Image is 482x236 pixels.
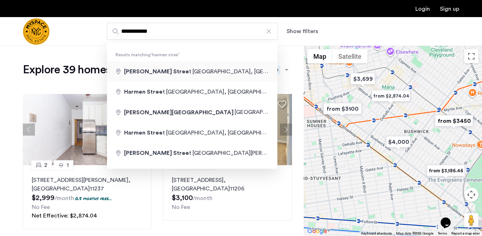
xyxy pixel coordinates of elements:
[107,23,278,40] input: Apartment Search
[124,110,234,115] span: [PERSON_NAME][GEOGRAPHIC_DATA]
[307,49,332,63] button: Show street map
[124,130,163,136] span: Harmen Stree
[23,165,152,229] a: 21[STREET_ADDRESS][PERSON_NAME], [GEOGRAPHIC_DATA]112370.5 months free...No FeeNet Effective: $2,...
[124,89,163,95] span: Harmen Stree
[124,150,193,156] span: t
[438,208,461,229] iframe: chat widget
[166,89,348,95] span: [GEOGRAPHIC_DATA], [GEOGRAPHIC_DATA], [GEOGRAPHIC_DATA]
[32,194,55,201] span: $2,999
[124,69,189,74] span: [PERSON_NAME] Stree
[348,71,378,87] div: $3,699
[32,213,97,219] span: Net Effective: $2,874.04
[124,69,193,74] span: t
[124,150,189,156] span: [PERSON_NAME] Stree
[32,176,143,193] p: [STREET_ADDRESS][PERSON_NAME] 11237
[415,6,430,12] a: Login
[172,204,190,210] span: No Fee
[23,124,35,136] button: Previous apartment
[306,227,329,236] img: Google
[451,231,480,236] a: Report a map error
[396,232,434,235] span: Map data ©2025 Google
[438,231,447,236] a: Terms (opens in new tab)
[172,194,193,201] span: $3,100
[23,63,192,77] h1: Explore 39 homes and apartments
[193,150,419,156] span: [GEOGRAPHIC_DATA][PERSON_NAME], [GEOGRAPHIC_DATA], [GEOGRAPHIC_DATA]
[166,130,348,136] span: [GEOGRAPHIC_DATA], [GEOGRAPHIC_DATA], [GEOGRAPHIC_DATA]
[124,130,166,136] span: t
[67,161,69,169] span: 1
[321,101,364,117] div: from $3100
[361,231,392,236] button: Keyboard shortcuts
[23,18,50,45] img: logo
[124,89,166,95] span: t
[464,188,478,202] button: Map camera controls
[235,109,416,115] span: [GEOGRAPHIC_DATA], [GEOGRAPHIC_DATA], [GEOGRAPHIC_DATA]
[383,134,414,150] div: $4,000
[464,49,478,63] button: Toggle fullscreen view
[193,68,374,74] span: [GEOGRAPHIC_DATA], [GEOGRAPHIC_DATA], [GEOGRAPHIC_DATA]
[23,18,50,45] a: Cazamio Logo
[193,195,212,201] sub: /month
[23,94,152,165] img: 22_638155377303699184.jpeg
[440,6,459,12] a: Registration
[432,113,476,129] div: from $3450
[150,53,180,57] q: harmen stree
[163,165,292,221] a: 22[STREET_ADDRESS], [GEOGRAPHIC_DATA]11206No Fee
[332,49,368,63] button: Show satellite imagery
[172,176,283,193] p: [STREET_ADDRESS] 11206
[287,27,318,36] button: Show or hide filters
[280,124,292,136] button: Next apartment
[75,195,112,201] p: 0.5 months free...
[306,227,329,236] a: Open this area in Google Maps (opens a new window)
[424,163,468,179] div: from $3,186.46
[369,88,413,104] div: from $2,874.04
[464,213,478,227] button: Drag Pegman onto the map to open Street View
[32,204,50,210] span: No Fee
[44,161,47,169] span: 2
[107,51,277,58] span: Results matching
[55,195,74,201] sub: /month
